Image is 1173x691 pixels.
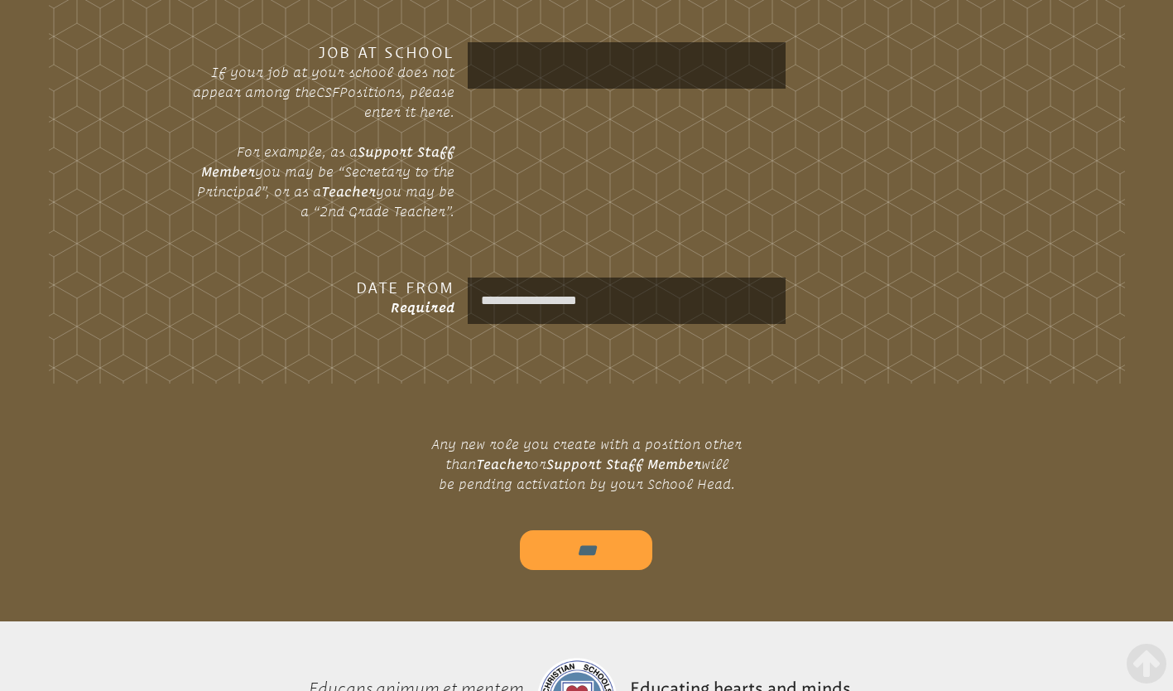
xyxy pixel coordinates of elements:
[321,184,376,199] strong: Teacher
[546,457,701,471] strong: Support Staff Member
[201,144,454,179] strong: Support Staff Member
[394,428,779,500] p: Any new role you create with a position other than or will be pending activation by your School H...
[316,85,339,99] span: CSF
[190,42,454,62] h3: Job at School
[190,62,454,221] p: If your job at your school does not appear among the Positions, please enter it here. For example...
[190,278,454,297] h3: Date From
[476,457,531,471] strong: Teacher
[391,300,454,315] span: Required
